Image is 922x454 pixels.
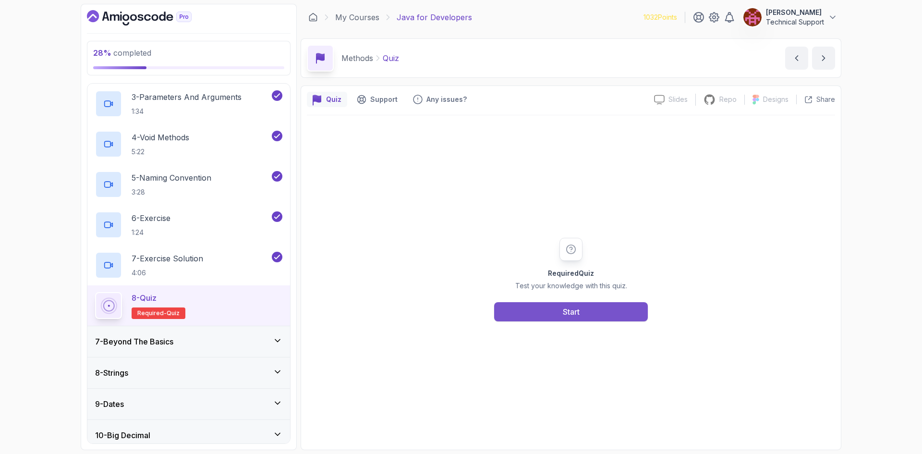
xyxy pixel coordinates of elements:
[494,302,648,321] button: Start
[719,95,737,104] p: Repo
[668,95,688,104] p: Slides
[132,91,242,103] p: 3 - Parameters And Arguments
[87,420,290,451] button: 10-Big Decimal
[132,253,203,264] p: 7 - Exercise Solution
[132,107,242,116] p: 1:34
[816,95,835,104] p: Share
[785,47,808,70] button: previous content
[341,52,373,64] p: Methods
[95,211,282,238] button: 6-Exercise1:24
[95,131,282,158] button: 4-Void Methods5:22
[132,292,157,304] p: 8 - Quiz
[515,281,627,291] p: Test your knowledge with this quiz.
[95,90,282,117] button: 3-Parameters And Arguments1:34
[95,252,282,279] button: 7-Exercise Solution4:06
[95,171,282,198] button: 5-Naming Convention3:28
[326,95,341,104] p: Quiz
[383,52,399,64] p: Quiz
[93,48,111,58] span: 28 %
[95,292,282,319] button: 8-QuizRequired-quiz
[93,48,151,58] span: completed
[743,8,762,26] img: user profile image
[426,95,467,104] p: Any issues?
[370,95,398,104] p: Support
[95,429,150,441] h3: 10 - Big Decimal
[812,47,835,70] button: next content
[87,326,290,357] button: 7-Beyond The Basics
[766,17,824,27] p: Technical Support
[548,269,579,277] span: Required
[132,132,189,143] p: 4 - Void Methods
[335,12,379,23] a: My Courses
[763,95,789,104] p: Designs
[743,8,837,27] button: user profile image[PERSON_NAME]Technical Support
[766,8,824,17] p: [PERSON_NAME]
[643,12,677,22] p: 1032 Points
[132,187,211,197] p: 3:28
[95,336,173,347] h3: 7 - Beyond The Basics
[796,95,835,104] button: Share
[167,309,180,317] span: quiz
[563,306,580,318] div: Start
[87,389,290,419] button: 9-Dates
[515,269,627,278] h2: Quiz
[95,398,124,410] h3: 9 - Dates
[307,92,347,107] button: quiz button
[137,309,167,317] span: Required-
[397,12,472,23] p: Java for Developers
[87,357,290,388] button: 8-Strings
[132,147,189,157] p: 5:22
[87,10,214,25] a: Dashboard
[95,367,128,379] h3: 8 - Strings
[132,212,170,224] p: 6 - Exercise
[308,12,318,22] a: Dashboard
[407,92,473,107] button: Feedback button
[351,92,403,107] button: Support button
[132,228,170,237] p: 1:24
[132,268,203,278] p: 4:06
[132,172,211,184] p: 5 - Naming Convention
